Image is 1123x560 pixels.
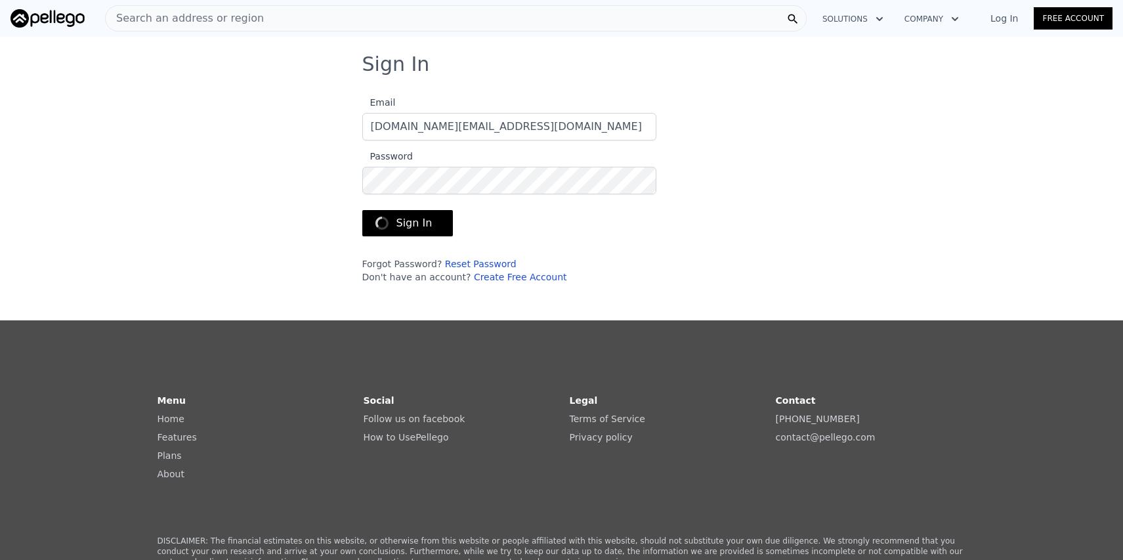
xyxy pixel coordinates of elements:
span: Email [362,97,396,108]
button: Company [894,7,969,31]
a: Terms of Service [570,414,645,424]
strong: Contact [776,395,816,406]
strong: Legal [570,395,598,406]
button: Solutions [812,7,894,31]
a: contact@pellego.com [776,432,876,442]
h3: Sign In [362,53,761,76]
a: Plans [158,450,182,461]
strong: Social [364,395,394,406]
a: Free Account [1034,7,1112,30]
input: Password [362,167,656,194]
strong: Menu [158,395,186,406]
img: Pellego [11,9,85,28]
a: Create Free Account [474,272,567,282]
a: Features [158,432,197,442]
span: Search an address or region [106,11,264,26]
a: Privacy policy [570,432,633,442]
a: Log In [975,12,1034,25]
a: Reset Password [445,259,517,269]
a: Follow us on facebook [364,414,465,424]
a: How to UsePellego [364,432,449,442]
a: About [158,469,184,479]
a: Home [158,414,184,424]
span: Password [362,151,413,162]
a: [PHONE_NUMBER] [776,414,860,424]
button: Sign In [362,210,454,236]
input: Email [362,113,656,140]
div: Forgot Password? Don't have an account? [362,257,656,284]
